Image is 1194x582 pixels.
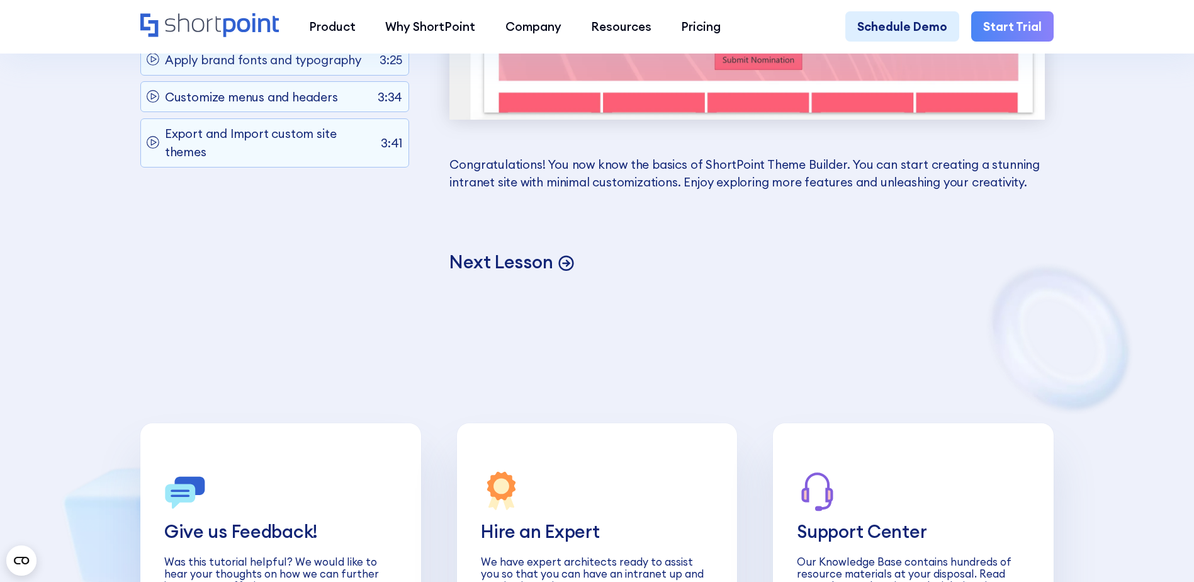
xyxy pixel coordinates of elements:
[591,18,651,35] div: Resources
[371,11,490,41] a: Why ShortPoint
[378,88,402,105] p: 3:34
[845,11,959,41] a: Schedule Demo
[576,11,666,41] a: Resources
[667,11,736,41] a: Pricing
[385,18,475,35] div: Why ShortPoint
[449,251,1044,274] a: Next Lesson
[490,11,576,41] a: Company
[380,50,402,68] p: 3:25
[681,18,721,35] div: Pricing
[165,50,361,68] p: Apply brand fonts and typography
[967,436,1194,582] iframe: Chat Widget
[165,125,375,161] p: Export and Import custom site themes
[309,18,356,35] div: Product
[6,545,37,576] button: Open CMP widget
[449,251,553,274] p: Next Lesson
[164,520,397,544] div: Give us Feedback!
[797,520,1030,544] div: Support Center
[505,18,561,35] div: Company
[140,13,279,39] a: Home
[165,88,338,105] p: Customize menus and headers
[381,134,402,151] p: 3:41
[971,11,1054,41] a: Start Trial
[449,156,1044,191] p: Congratulations! You now know the basics of ShortPoint Theme Builder. You can start creating a st...
[481,520,714,544] div: Hire an Expert
[294,11,370,41] a: Product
